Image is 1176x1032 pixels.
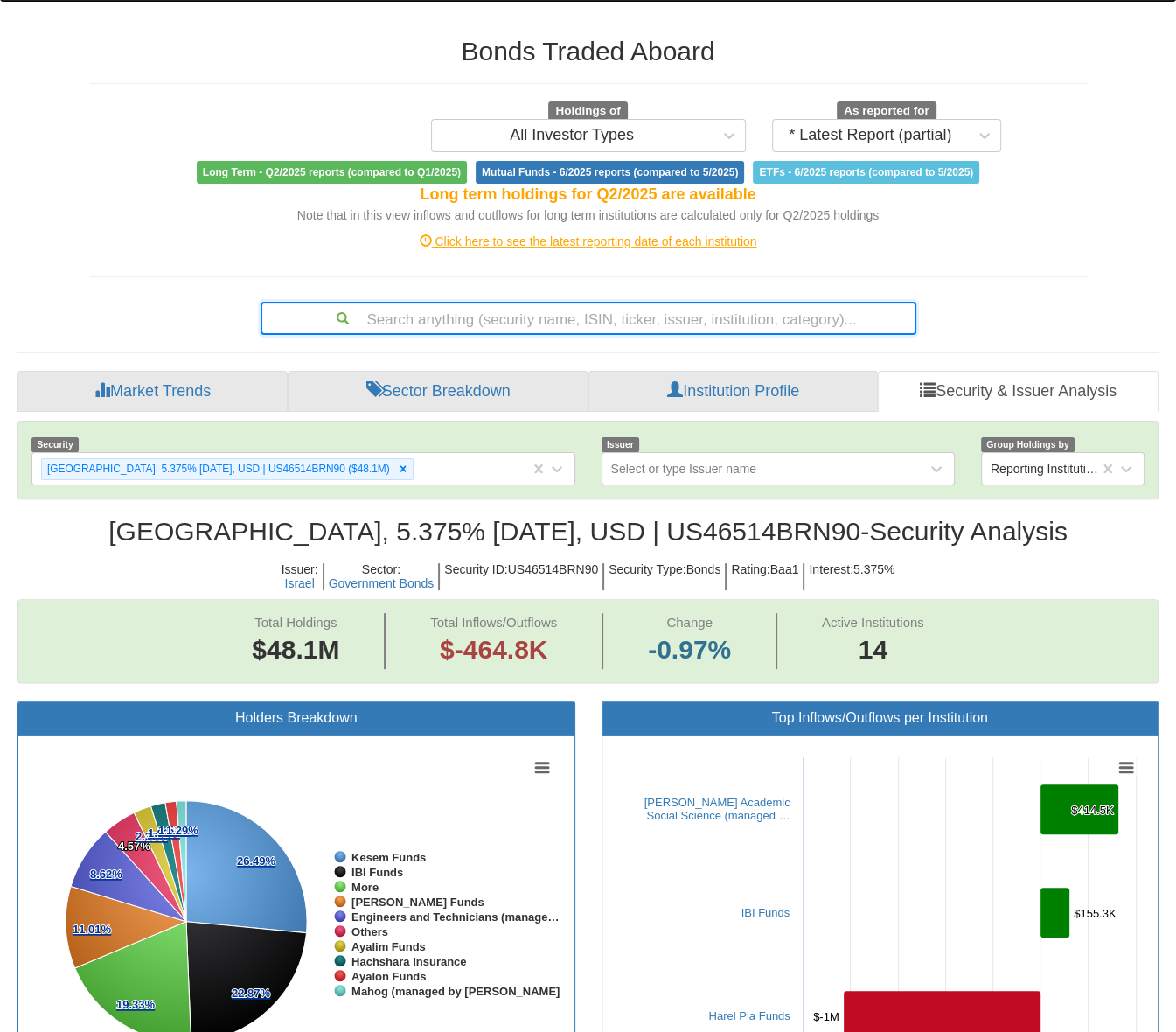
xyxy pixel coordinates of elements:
a: Market Trends [17,371,288,413]
span: $48.1M [252,635,339,664]
span: Mutual Funds - 6/2025 reports (compared to 5/2025) [476,161,744,184]
a: IBI Funds [741,906,790,919]
tspan: 1.51% [158,824,191,837]
span: Change [666,615,713,630]
tspan: 2.37% [136,830,168,843]
span: Holdings of [548,101,627,121]
h5: Security Type : Bonds [604,563,727,590]
tspan: Engineers and Technicians (manage… [351,910,559,924]
h5: Issuer : [277,563,324,590]
h3: Top Inflows/Outflows per Institution [616,710,1145,726]
div: [GEOGRAPHIC_DATA], 5.375% [DATE], USD | US46514BRN90 ($48.1M) [42,459,393,479]
tspan: $414.5K [1071,804,1114,817]
span: Total Inflows/Outflows [430,615,557,630]
tspan: 22.87% [232,987,271,1000]
h5: Security ID : US46514BRN90 [440,563,604,590]
div: Note that in this view inflows and outflows for long term institutions are calculated only for Q2... [90,206,1087,224]
button: Israel [284,577,314,590]
span: Total Holdings [254,615,337,630]
div: Search anything (security name, ISIN, ticker, issuer, institution, category)... [262,303,915,333]
h2: [GEOGRAPHIC_DATA], 5.375% [DATE], USD | US46514BRN90 - Security Analysis [17,517,1159,546]
tspan: Hachshara Insurance [351,955,467,968]
tspan: $-1M [813,1010,839,1023]
span: $-464.8K [440,635,547,664]
div: Long term holdings for Q2/2025 are available [90,184,1087,206]
a: Sector Breakdown [288,371,588,413]
span: Issuer [602,437,640,452]
tspan: 11.01% [73,923,112,936]
tspan: 1.29% [166,824,198,837]
span: Long Term - Q2/2025 reports (compared to Q1/2025) [197,161,467,184]
button: Government Bonds [329,577,435,590]
tspan: More [351,881,379,894]
tspan: Kesem Funds [351,851,426,864]
a: Institution Profile [588,371,878,413]
span: 14 [822,631,924,669]
tspan: 26.49% [237,854,276,868]
tspan: Ayalon Funds [351,970,426,983]
div: All Investor Types [510,127,634,144]
span: As reported for [837,101,936,121]
tspan: 1.93% [148,826,180,840]
tspan: 8.62% [90,868,122,881]
span: Active Institutions [822,615,924,630]
span: Group Holdings by [981,437,1075,452]
h2: Bonds Traded Aboard [90,37,1087,66]
h3: Holders Breakdown [31,710,561,726]
tspan: [PERSON_NAME] Funds [351,896,484,909]
tspan: 4.57% [118,840,150,853]
div: * Latest Report (partial) [789,127,951,144]
h5: Rating : Baa1 [727,563,804,590]
span: -0.97% [648,631,731,669]
a: Security & Issuer Analysis [878,371,1159,413]
tspan: Ayalim Funds [351,940,426,953]
div: Click here to see the latest reporting date of each institution [77,233,1100,250]
a: Harel Pia Funds [709,1009,790,1022]
tspan: $155.3K [1074,907,1117,920]
a: [PERSON_NAME] Academic Social Science (managed … [644,796,790,822]
div: Select or type Issuer name [611,460,757,478]
h5: Interest : 5.375% [804,563,899,590]
tspan: Mahog (managed by [PERSON_NAME]) [351,985,564,998]
span: Security [31,437,79,452]
tspan: IBI Funds [351,866,403,879]
tspan: 19.33% [116,998,156,1011]
h5: Sector : [324,563,441,590]
span: ETFs - 6/2025 reports (compared to 5/2025) [753,161,979,184]
div: Reporting Institutions [991,460,1101,478]
tspan: Others [351,925,388,938]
